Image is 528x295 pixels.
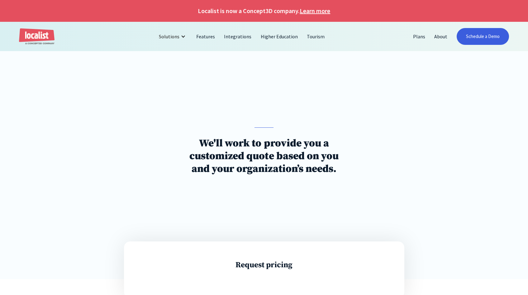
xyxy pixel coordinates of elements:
[300,6,330,16] a: Learn more
[256,29,302,44] a: Higher Education
[302,29,329,44] a: Tourism
[162,260,367,270] h3: Request pricing
[192,29,220,44] a: Features
[409,29,430,44] a: Plans
[188,137,339,175] h1: We'll work to provide you a customized quote based on you and your organization’s needs.
[159,33,179,40] div: Solutions
[430,29,452,44] a: About
[220,29,256,44] a: Integrations
[457,28,509,45] a: Schedule a Demo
